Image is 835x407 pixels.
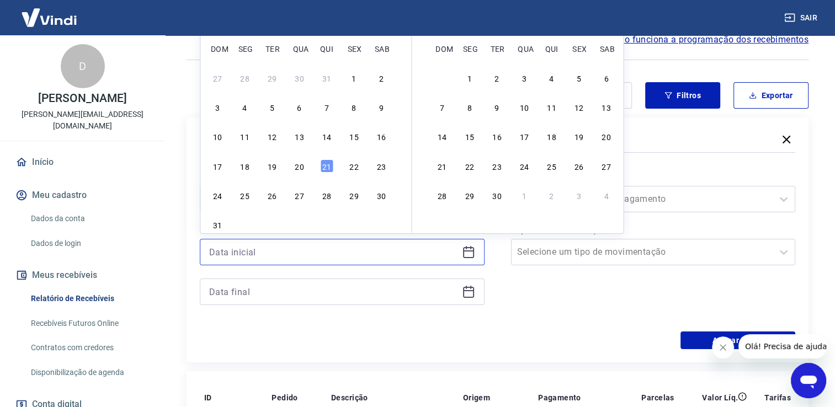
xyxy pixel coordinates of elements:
button: Sair [782,8,822,28]
button: Exportar [733,82,809,109]
div: Choose quinta-feira, 4 de setembro de 2025 [545,71,559,84]
div: qui [545,42,559,55]
a: Dados da conta [26,207,152,230]
div: Choose sábado, 2 de agosto de 2025 [375,71,388,84]
div: Choose quinta-feira, 31 de julho de 2025 [320,71,333,84]
div: month 2025-09 [434,69,615,203]
div: Choose segunda-feira, 11 de agosto de 2025 [238,130,252,143]
input: Data final [209,283,458,300]
div: Choose quarta-feira, 3 de setembro de 2025 [518,71,531,84]
span: Olá! Precisa de ajuda? [7,8,93,17]
div: Choose segunda-feira, 28 de julho de 2025 [238,71,252,84]
div: Choose domingo, 28 de setembro de 2025 [435,189,449,202]
div: Choose quinta-feira, 25 de setembro de 2025 [545,159,559,173]
div: Choose domingo, 7 de setembro de 2025 [435,100,449,114]
div: Choose sexta-feira, 5 de setembro de 2025 [347,218,360,231]
div: sab [600,42,613,55]
div: Choose sábado, 13 de setembro de 2025 [600,100,613,114]
div: Choose segunda-feira, 1 de setembro de 2025 [463,71,476,84]
div: qui [320,42,333,55]
div: Choose sábado, 27 de setembro de 2025 [600,159,613,173]
div: dom [435,42,449,55]
p: Pedido [272,392,297,403]
div: Choose sábado, 6 de setembro de 2025 [375,218,388,231]
div: Choose quinta-feira, 2 de outubro de 2025 [545,189,559,202]
div: qua [518,42,531,55]
div: Choose quarta-feira, 1 de outubro de 2025 [518,189,531,202]
img: Vindi [13,1,85,34]
div: Choose segunda-feira, 25 de agosto de 2025 [238,189,252,202]
div: qua [292,42,306,55]
div: ter [490,42,503,55]
label: Forma de Pagamento [513,170,794,184]
div: Choose segunda-feira, 29 de setembro de 2025 [463,189,476,202]
div: ter [265,42,279,55]
p: [PERSON_NAME] [38,93,126,104]
div: Choose quarta-feira, 17 de setembro de 2025 [518,130,531,143]
p: Valor Líq. [702,392,738,403]
a: Recebíveis Futuros Online [26,312,152,335]
div: Choose terça-feira, 16 de setembro de 2025 [490,130,503,143]
div: Choose terça-feira, 29 de julho de 2025 [265,71,279,84]
a: Dados de login [26,232,152,255]
div: Choose quinta-feira, 14 de agosto de 2025 [320,130,333,143]
div: D [61,44,105,88]
div: Choose quinta-feira, 28 de agosto de 2025 [320,189,333,202]
p: Pagamento [538,392,581,403]
button: Meus recebíveis [13,263,152,287]
p: Parcelas [641,392,674,403]
div: Choose segunda-feira, 8 de setembro de 2025 [463,100,476,114]
div: Choose domingo, 27 de julho de 2025 [211,71,224,84]
div: Choose domingo, 24 de agosto de 2025 [211,189,224,202]
div: Choose sexta-feira, 3 de outubro de 2025 [572,189,586,202]
iframe: Botão para abrir a janela de mensagens [791,363,826,398]
div: Choose domingo, 14 de setembro de 2025 [435,130,449,143]
a: Disponibilização de agenda [26,361,152,384]
button: Filtros [645,82,720,109]
p: [PERSON_NAME][EMAIL_ADDRESS][DOMAIN_NAME] [9,109,156,132]
div: Choose domingo, 17 de agosto de 2025 [211,159,224,173]
div: Choose sexta-feira, 22 de agosto de 2025 [347,159,360,173]
p: Descrição [331,392,368,403]
div: Choose segunda-feira, 4 de agosto de 2025 [238,100,252,114]
div: Choose quinta-feira, 18 de setembro de 2025 [545,130,559,143]
div: Choose sábado, 4 de outubro de 2025 [600,189,613,202]
div: dom [211,42,224,55]
div: Choose quarta-feira, 27 de agosto de 2025 [292,189,306,202]
div: Choose sábado, 23 de agosto de 2025 [375,159,388,173]
div: Choose terça-feira, 19 de agosto de 2025 [265,159,279,173]
label: Tipo de Movimentação [513,223,794,237]
div: Choose sábado, 16 de agosto de 2025 [375,130,388,143]
div: Choose terça-feira, 9 de setembro de 2025 [490,100,503,114]
div: Choose sábado, 20 de setembro de 2025 [600,130,613,143]
div: sab [375,42,388,55]
a: Saiba como funciona a programação dos recebimentos [581,33,809,46]
div: Choose terça-feira, 30 de setembro de 2025 [490,189,503,202]
div: Choose segunda-feira, 22 de setembro de 2025 [463,159,476,173]
div: Choose sexta-feira, 26 de setembro de 2025 [572,159,586,173]
button: Meu cadastro [13,183,152,207]
div: Choose quarta-feira, 30 de julho de 2025 [292,71,306,84]
div: Choose sexta-feira, 12 de setembro de 2025 [572,100,586,114]
div: seg [238,42,252,55]
div: Choose quarta-feira, 20 de agosto de 2025 [292,159,306,173]
div: Choose quinta-feira, 7 de agosto de 2025 [320,100,333,114]
div: Choose terça-feira, 23 de setembro de 2025 [490,159,503,173]
div: Choose sexta-feira, 15 de agosto de 2025 [347,130,360,143]
div: Choose quinta-feira, 21 de agosto de 2025 [320,159,333,173]
div: Choose terça-feira, 5 de agosto de 2025 [265,100,279,114]
div: Choose quarta-feira, 10 de setembro de 2025 [518,100,531,114]
div: sex [572,42,586,55]
div: Choose quinta-feira, 11 de setembro de 2025 [545,100,559,114]
div: Choose sexta-feira, 29 de agosto de 2025 [347,189,360,202]
div: Choose segunda-feira, 18 de agosto de 2025 [238,159,252,173]
div: Choose terça-feira, 12 de agosto de 2025 [265,130,279,143]
div: Choose domingo, 31 de agosto de 2025 [211,218,224,231]
div: Choose segunda-feira, 1 de setembro de 2025 [238,218,252,231]
div: Choose terça-feira, 26 de agosto de 2025 [265,189,279,202]
div: sex [347,42,360,55]
div: Choose sexta-feira, 5 de setembro de 2025 [572,71,586,84]
a: Relatório de Recebíveis [26,287,152,310]
div: Choose quinta-feira, 4 de setembro de 2025 [320,218,333,231]
button: Aplicar filtros [680,331,795,349]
